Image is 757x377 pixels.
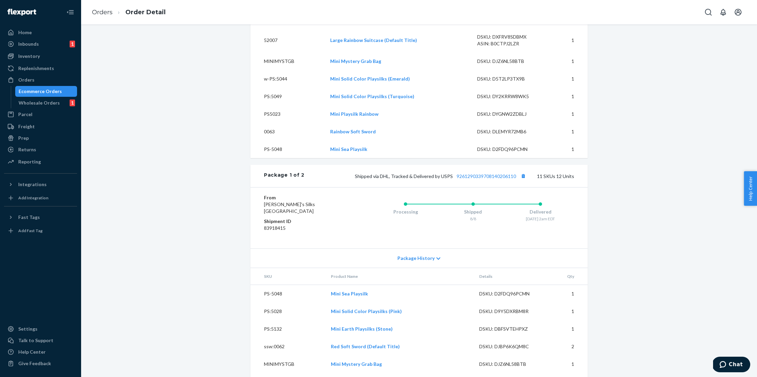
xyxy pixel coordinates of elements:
a: Orders [4,74,77,85]
iframe: Opens a widget where you can chat to one of our agents [713,357,750,374]
div: Package 1 of 2 [264,172,304,180]
div: 8/8 [439,216,507,222]
button: Talk to Support [4,335,77,346]
a: Home [4,27,77,38]
a: Red Soft Sword (Default Title) [331,343,400,349]
td: 52007 [250,28,325,52]
div: Talk to Support [18,337,53,344]
dt: Shipment ID [264,218,345,225]
a: Mini Playsilk Rainbow [330,111,378,117]
th: Product Name [325,268,474,285]
button: Open notifications [716,5,730,19]
th: Qty [548,268,588,285]
button: Copy tracking number [519,172,528,180]
div: Replenishments [18,65,54,72]
a: Wholesale Orders1 [15,97,77,108]
th: SKU [250,268,325,285]
td: ssw:0062 [250,338,325,355]
td: 1 [546,28,588,52]
div: DSKU: D2FDQ96PCMN [477,146,541,153]
div: Integrations [18,181,47,188]
td: MINIMYSTGB [250,52,325,70]
dt: From [264,194,345,201]
div: [DATE] 2am EDT [507,216,574,222]
a: Parcel [4,109,77,120]
ol: breadcrumbs [87,2,171,22]
button: Integrations [4,179,77,190]
div: Home [18,29,32,36]
dd: 83918415 [264,225,345,231]
button: Open account menu [731,5,745,19]
div: Reporting [18,158,41,165]
a: 9261290339708140206110 [457,173,516,179]
div: DSKU: DXFRV8SDBMX [477,34,541,40]
td: PS:5049 [250,88,325,105]
div: DSKU: DJBP6K6QM8C [479,343,543,350]
div: DSKU: DBFSVTEHPXZ [479,326,543,332]
td: 1 [546,52,588,70]
td: 1 [546,70,588,88]
button: Fast Tags [4,212,77,223]
div: Delivered [507,208,574,215]
td: PS-5048 [250,285,325,303]
td: 1 [548,285,588,303]
div: Add Fast Tag [18,228,43,234]
a: Inventory [4,51,77,62]
div: Orders [18,76,34,83]
td: 1 [546,123,588,140]
a: Inbounds1 [4,39,77,49]
a: Mini Sea Playsilk [330,146,367,152]
a: Freight [4,121,77,132]
div: Returns [18,146,36,153]
td: 1 [546,105,588,123]
a: Mini Solid Color Playsilks (Turquoise) [330,93,414,99]
td: 1 [548,303,588,320]
td: PS5023 [250,105,325,123]
td: 0063 [250,123,325,140]
a: Large Rainbow Suitcase (Default Title) [330,37,417,43]
a: Returns [4,144,77,155]
td: PS:5028 [250,303,325,320]
div: ASIN: B0CTPJ2LZR [477,40,541,47]
td: w-PS:5044 [250,70,325,88]
td: 1 [546,140,588,158]
div: DSKU: D2FDQ96PCMN [479,290,543,297]
a: Mini Mystery Grab Bag [330,58,381,64]
div: DSKU: DJZ6NL58BTB [477,58,541,65]
a: Order Detail [125,8,166,16]
a: Add Fast Tag [4,225,77,236]
a: Rainbow Soft Sword [330,129,376,134]
button: Close Navigation [64,5,77,19]
a: Mini Earth Playsilks (Stone) [331,326,393,332]
div: DSKU: DY2KRRW8WK5 [477,93,541,100]
div: Settings [18,326,38,332]
div: DSKU: DLEMYR72MB6 [477,128,541,135]
td: PS:5132 [250,320,325,338]
div: Give Feedback [18,360,51,367]
span: [PERSON_NAME]'s Silks [GEOGRAPHIC_DATA] [264,201,315,214]
td: MINIMYSTGB [250,355,325,373]
td: 2 [548,338,588,355]
div: Add Integration [18,195,48,201]
div: Wholesale Orders [19,99,60,106]
span: Shipped via DHL, Tracked & Delivered by USPS [355,173,528,179]
button: Give Feedback [4,358,77,369]
div: Freight [18,123,35,130]
td: 1 [548,320,588,338]
div: DSKU: DJZ6NL58BTB [479,361,543,368]
a: Mini Sea Playsilk [331,291,368,296]
div: Parcel [18,111,32,118]
button: Help Center [744,171,757,206]
div: Ecommerce Orders [19,88,62,95]
div: Processing [372,208,439,215]
div: 1 [70,41,75,47]
a: Mini Mystery Grab Bag [331,361,382,367]
div: 11 SKUs 12 Units [304,172,574,180]
span: Package History [397,255,435,262]
th: Details [474,268,548,285]
div: DSKU: D5T2LP3TX9B [477,75,541,82]
a: Mini Solid Color Playsilks (Emerald) [330,76,410,82]
td: PS-5048 [250,140,325,158]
